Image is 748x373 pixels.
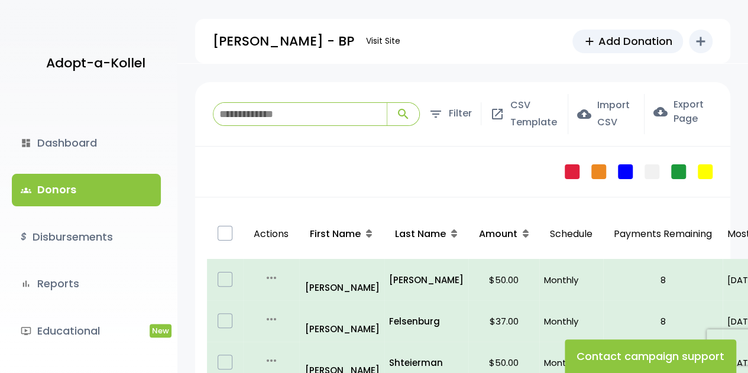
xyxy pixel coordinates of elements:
[264,271,279,285] i: more_horiz
[389,355,464,371] a: Shteierman
[305,305,380,337] a: [PERSON_NAME]
[12,268,161,300] a: bar_chartReports
[598,33,672,49] span: Add Donation
[305,264,380,296] a: [PERSON_NAME]
[21,185,31,196] span: groups
[12,315,161,347] a: ondemand_videoEducationalNew
[12,221,161,253] a: $Disbursements
[490,107,504,121] span: open_in_new
[12,174,161,206] a: groupsDonors
[689,30,713,53] button: add
[360,30,406,53] a: Visit Site
[264,353,279,368] i: more_horiz
[429,107,443,121] span: filter_list
[473,272,535,288] p: $50.00
[21,138,31,148] i: dashboard
[389,272,464,288] a: [PERSON_NAME]
[608,214,718,255] p: Payments Remaining
[213,30,354,53] p: [PERSON_NAME] - BP
[577,107,591,121] span: cloud_upload
[40,34,145,92] a: Adopt-a-Kollel
[473,313,535,329] p: $37.00
[510,97,559,131] span: CSV Template
[565,339,736,373] button: Contact campaign support
[653,105,668,119] span: cloud_download
[387,103,419,125] button: search
[694,34,708,48] i: add
[264,312,279,326] i: more_horiz
[21,229,27,246] i: $
[46,51,145,75] p: Adopt-a-Kollel
[653,98,713,126] label: Export Page
[21,326,31,336] i: ondemand_video
[544,272,598,288] p: Monthly
[248,214,294,255] p: Actions
[597,97,635,131] span: Import CSV
[608,313,718,329] p: 8
[572,30,683,53] a: addAdd Donation
[21,278,31,289] i: bar_chart
[396,107,410,121] span: search
[389,313,464,329] a: Felsenburg
[544,355,598,371] p: Monthly
[310,227,361,241] span: First Name
[583,35,596,48] span: add
[544,214,598,255] p: Schedule
[395,227,446,241] span: Last Name
[608,272,718,288] p: 8
[449,105,472,122] span: Filter
[12,127,161,159] a: dashboardDashboard
[544,313,598,329] p: Monthly
[473,355,535,371] p: $50.00
[479,227,517,241] span: Amount
[150,324,171,338] span: New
